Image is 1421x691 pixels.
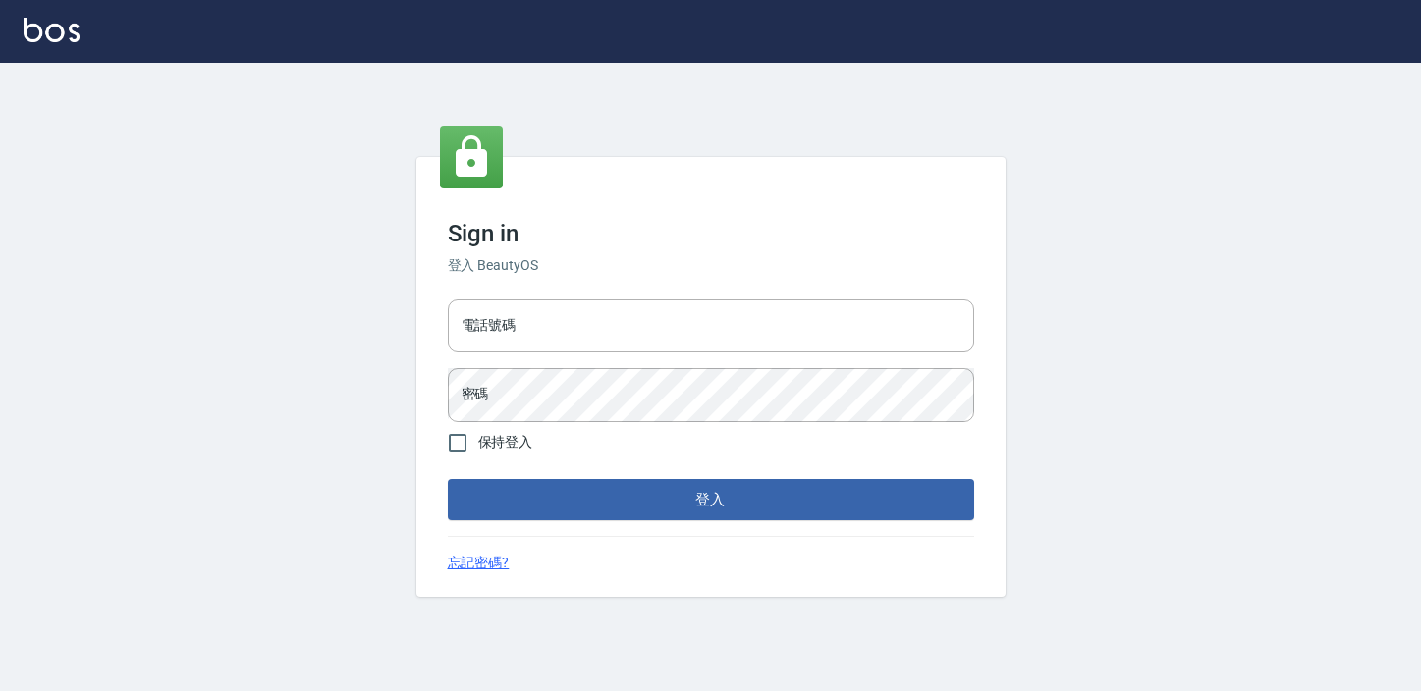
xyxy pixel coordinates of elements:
[448,255,974,276] h6: 登入 BeautyOS
[478,432,533,452] span: 保持登入
[448,220,974,247] h3: Sign in
[448,479,974,520] button: 登入
[24,18,80,42] img: Logo
[448,553,510,573] a: 忘記密碼?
